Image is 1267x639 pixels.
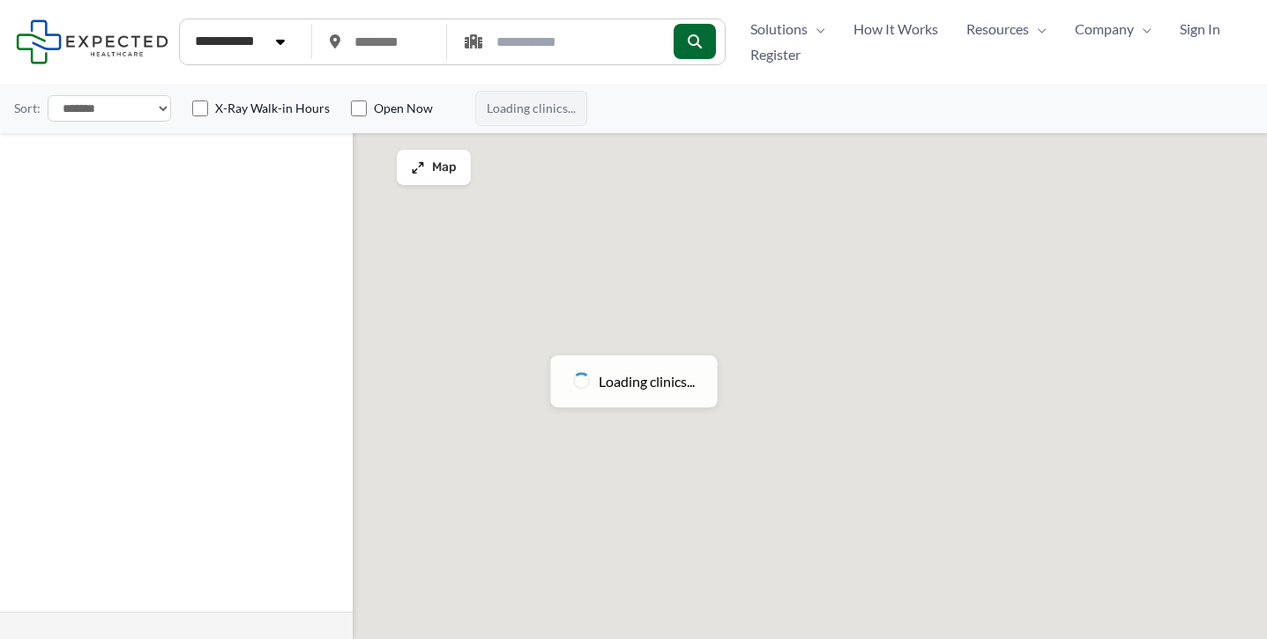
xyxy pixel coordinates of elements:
[14,97,41,120] label: Sort:
[475,91,587,126] span: Loading clinics...
[599,368,695,395] span: Loading clinics...
[750,41,801,68] span: Register
[736,41,815,68] a: Register
[215,100,330,117] label: X-Ray Walk-in Hours
[1061,16,1166,42] a: CompanyMenu Toggle
[736,16,839,42] a: SolutionsMenu Toggle
[1029,16,1047,42] span: Menu Toggle
[839,16,952,42] a: How It Works
[397,150,471,185] button: Map
[1134,16,1151,42] span: Menu Toggle
[1180,16,1220,42] span: Sign In
[1166,16,1234,42] a: Sign In
[952,16,1061,42] a: ResourcesMenu Toggle
[853,16,938,42] span: How It Works
[1075,16,1134,42] span: Company
[750,16,808,42] span: Solutions
[966,16,1029,42] span: Resources
[808,16,825,42] span: Menu Toggle
[411,160,425,175] img: Maximize
[16,19,168,64] img: Expected Healthcare Logo - side, dark font, small
[432,160,457,175] span: Map
[374,100,433,117] label: Open Now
